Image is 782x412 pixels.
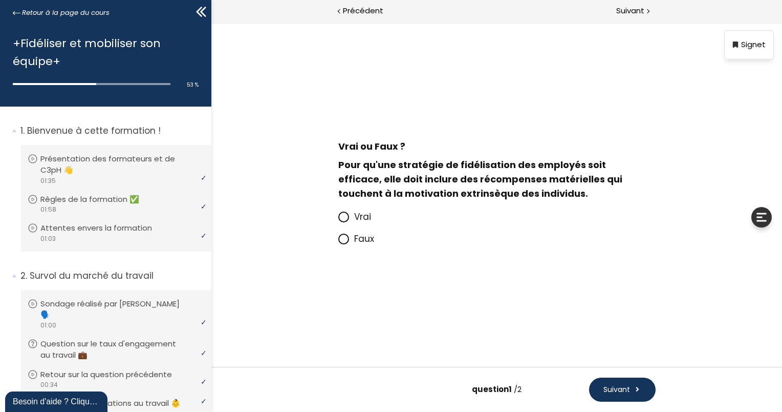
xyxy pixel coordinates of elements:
[392,362,419,373] span: Suivant
[13,34,193,70] h1: +Fidéliser et mobiliser son équipe+
[40,298,202,321] p: Sondage réalisé par [PERSON_NAME] 🗣️
[40,176,56,186] span: 01:35
[13,7,110,18] a: Retour à la page du cours
[143,188,160,200] span: Vrai
[40,222,167,234] p: Attentes envers la formation
[40,369,187,380] p: Retour sur la question précédente
[20,270,204,282] p: Survol du marché du travail
[260,361,300,372] span: question
[22,7,110,18] span: Retour à la page du cours
[40,205,56,214] span: 01:58
[20,125,204,137] p: Bienvenue à cette formation !
[40,398,196,409] p: Quiz sur les générations au travail 👶
[40,194,155,205] p: Règles de la formation ✅
[127,117,194,130] span: Vrai ou Faux ?
[40,321,56,330] span: 01:00
[143,210,163,222] span: Faux
[187,81,199,89] span: 53 %
[343,5,383,17] span: Précédent
[20,270,27,282] span: 2.
[302,361,310,372] span: /2
[127,136,411,177] span: Pour qu'une stratégie de fidélisation des employés soit efficace, elle doit inclure des récompens...
[20,125,25,137] span: 1.
[40,234,56,243] span: 01:03
[297,361,300,372] span: 1
[616,5,644,17] span: Suivant
[40,338,202,361] p: Question sur le taux d'engagement au travail 💼
[378,355,444,379] button: Suivant
[530,16,554,29] p: Signet
[40,380,58,389] span: 00:34
[540,184,560,205] div: Élargir les outils de l'apprenant
[40,153,202,176] p: Présentation des formateurs et de C3pH 👋
[5,389,110,412] iframe: chat widget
